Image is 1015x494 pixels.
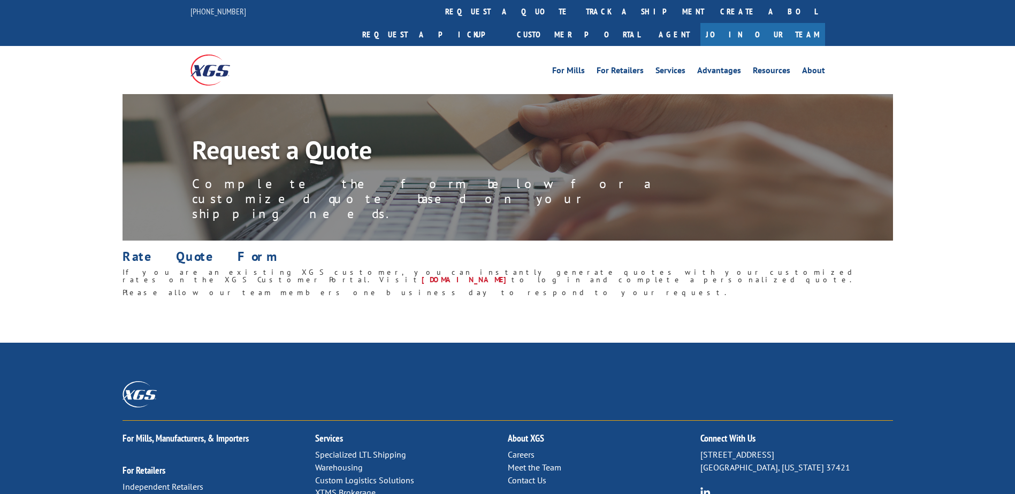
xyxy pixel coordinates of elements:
[123,481,203,492] a: Independent Retailers
[315,449,406,460] a: Specialized LTL Shipping
[422,275,512,284] a: [DOMAIN_NAME]
[315,475,414,485] a: Custom Logistics Solutions
[509,23,648,46] a: Customer Portal
[802,66,825,78] a: About
[123,381,157,407] img: XGS_Logos_ALL_2024_All_White
[123,267,856,284] span: If you are an existing XGS customer, you can instantly generate quotes with your customized rates...
[315,462,363,473] a: Warehousing
[697,66,741,78] a: Advantages
[597,66,644,78] a: For Retailers
[123,432,249,444] a: For Mills, Manufacturers, & Importers
[700,449,893,474] p: [STREET_ADDRESS] [GEOGRAPHIC_DATA], [US_STATE] 37421
[354,23,509,46] a: Request a pickup
[508,462,561,473] a: Meet the Team
[700,434,893,449] h2: Connect With Us
[508,475,546,485] a: Contact Us
[123,464,165,476] a: For Retailers
[508,449,535,460] a: Careers
[190,6,246,17] a: [PHONE_NUMBER]
[648,23,700,46] a: Agent
[512,275,854,284] span: to log in and complete a personalized quote.
[753,66,790,78] a: Resources
[700,23,825,46] a: Join Our Team
[508,432,544,444] a: About XGS
[123,289,893,302] h6: Please allow our team members one business day to respond to your request.
[552,66,585,78] a: For Mills
[315,432,343,444] a: Services
[192,176,674,221] p: Complete the form below for a customized quote based on your shipping needs.
[655,66,685,78] a: Services
[192,137,674,168] h1: Request a Quote
[123,250,893,268] h1: Rate Quote Form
